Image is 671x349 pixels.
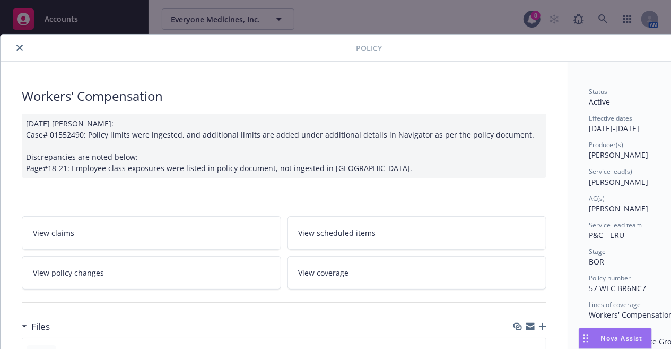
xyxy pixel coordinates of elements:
a: View scheduled items [287,216,547,250]
span: Stage [589,247,606,256]
span: Active [589,97,610,107]
span: Service lead(s) [589,167,632,176]
div: Files [22,320,50,334]
span: AC(s) [589,194,605,203]
span: [PERSON_NAME] [589,203,648,214]
span: [PERSON_NAME] [589,150,648,160]
span: Policy [356,42,382,54]
button: Nova Assist [579,328,652,349]
span: Carrier [589,327,610,336]
span: View scheduled items [299,227,376,239]
h3: Files [31,320,50,334]
span: Nova Assist [601,334,643,343]
span: Policy number [589,274,631,283]
span: Status [589,87,607,96]
button: close [13,41,26,54]
span: Effective dates [589,114,632,123]
div: Drag to move [579,328,592,348]
span: 57 WEC BR6NC7 [589,283,646,293]
a: View claims [22,216,281,250]
div: [DATE] [PERSON_NAME]: Case# 01552490: Policy limits were ingested, and additional limits are adde... [22,114,546,178]
span: View policy changes [33,267,104,278]
a: View coverage [287,256,547,290]
span: BOR [589,257,604,267]
div: Workers' Compensation [22,87,546,105]
span: View claims [33,227,74,239]
span: Lines of coverage [589,300,641,309]
span: P&C - ERU [589,230,624,240]
span: View coverage [299,267,349,278]
span: [PERSON_NAME] [589,177,648,187]
span: Service lead team [589,220,642,229]
span: Producer(s) [589,140,623,149]
a: View policy changes [22,256,281,290]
